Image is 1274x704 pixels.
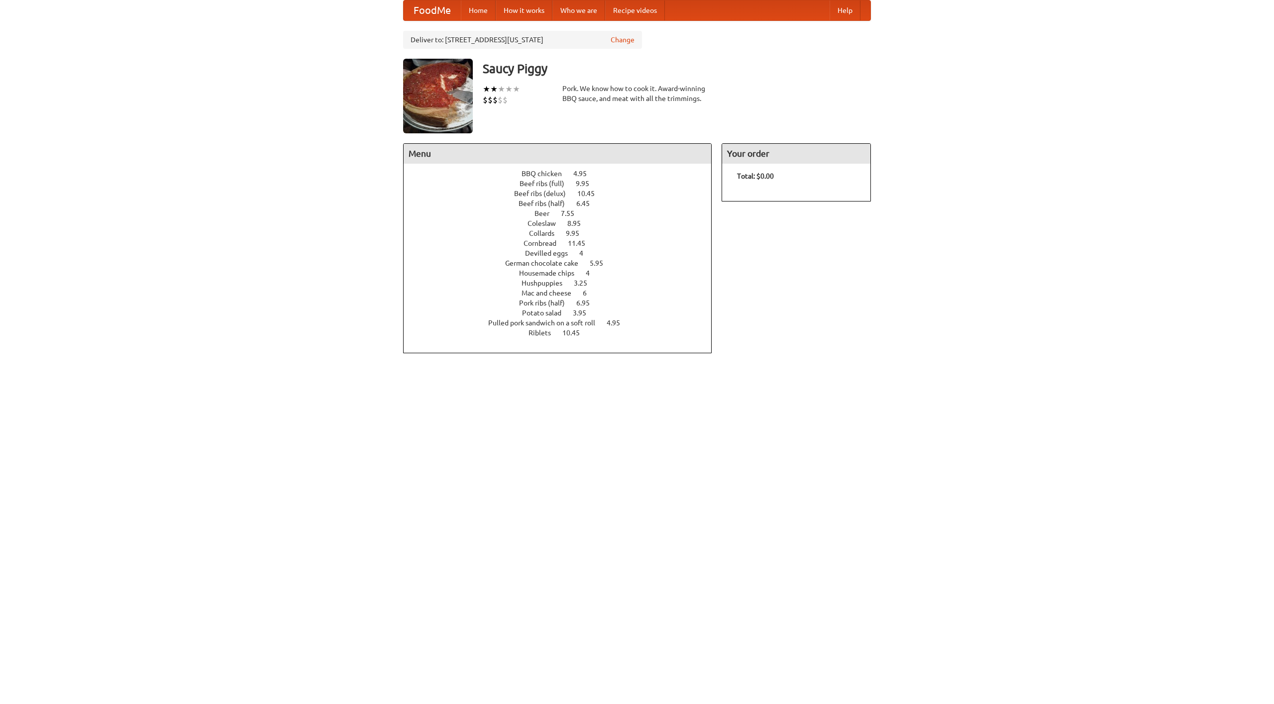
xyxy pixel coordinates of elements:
li: $ [483,95,488,105]
span: Devilled eggs [525,249,578,257]
span: 10.45 [577,190,605,198]
span: Housemade chips [519,269,584,277]
span: 8.95 [567,219,591,227]
a: Cornbread 11.45 [524,239,604,247]
span: 7.55 [561,209,584,217]
a: Home [461,0,496,20]
a: Beef ribs (full) 9.95 [520,180,608,188]
a: FoodMe [404,0,461,20]
span: BBQ chicken [522,170,572,178]
span: 6.95 [576,299,600,307]
span: 3.95 [573,309,596,317]
span: German chocolate cake [505,259,588,267]
span: Riblets [529,329,561,337]
span: Pork ribs (half) [519,299,575,307]
a: Riblets 10.45 [529,329,598,337]
span: Hushpuppies [522,279,572,287]
li: $ [498,95,503,105]
img: angular.jpg [403,59,473,133]
span: Mac and cheese [522,289,581,297]
a: Recipe videos [605,0,665,20]
span: 6 [583,289,597,297]
a: Potato salad 3.95 [522,309,605,317]
span: Beef ribs (delux) [514,190,576,198]
li: $ [488,95,493,105]
span: 4.95 [607,319,630,327]
b: Total: $0.00 [737,172,774,180]
div: Pork. We know how to cook it. Award-winning BBQ sauce, and meat with all the trimmings. [562,84,712,103]
span: 4 [586,269,600,277]
a: Help [830,0,860,20]
span: 4 [579,249,593,257]
a: Mac and cheese 6 [522,289,605,297]
span: Pulled pork sandwich on a soft roll [488,319,605,327]
a: Coleslaw 8.95 [528,219,599,227]
a: Housemade chips 4 [519,269,608,277]
span: Beer [534,209,559,217]
span: 11.45 [568,239,595,247]
a: How it works [496,0,552,20]
h4: Your order [722,144,870,164]
span: Beef ribs (half) [519,200,575,207]
li: ★ [513,84,520,95]
li: ★ [483,84,490,95]
li: ★ [490,84,498,95]
a: Pulled pork sandwich on a soft roll 4.95 [488,319,638,327]
a: German chocolate cake 5.95 [505,259,622,267]
a: Pork ribs (half) 6.95 [519,299,608,307]
li: $ [503,95,508,105]
h4: Menu [404,144,711,164]
span: Beef ribs (full) [520,180,574,188]
a: Beef ribs (delux) 10.45 [514,190,613,198]
a: Who we are [552,0,605,20]
span: Cornbread [524,239,566,247]
span: Collards [529,229,564,237]
span: 10.45 [562,329,590,337]
span: Coleslaw [528,219,566,227]
span: 6.45 [576,200,600,207]
span: Potato salad [522,309,571,317]
div: Deliver to: [STREET_ADDRESS][US_STATE] [403,31,642,49]
li: ★ [505,84,513,95]
a: Hushpuppies 3.25 [522,279,606,287]
span: 9.95 [566,229,589,237]
a: Beer 7.55 [534,209,593,217]
a: Collards 9.95 [529,229,598,237]
h3: Saucy Piggy [483,59,871,79]
span: 3.25 [574,279,597,287]
a: BBQ chicken 4.95 [522,170,605,178]
span: 5.95 [590,259,613,267]
a: Devilled eggs 4 [525,249,602,257]
span: 4.95 [573,170,597,178]
a: Beef ribs (half) 6.45 [519,200,608,207]
li: $ [493,95,498,105]
li: ★ [498,84,505,95]
span: 9.95 [576,180,599,188]
a: Change [611,35,635,45]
